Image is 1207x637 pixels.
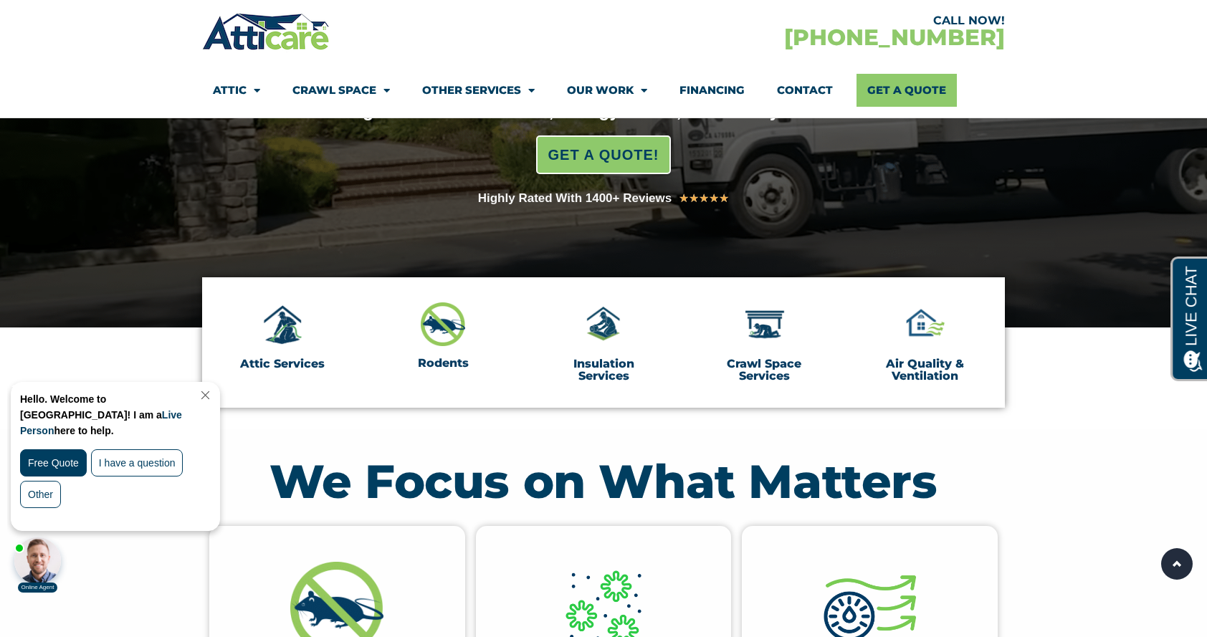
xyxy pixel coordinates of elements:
[536,135,672,174] a: GET A QUOTE!
[777,74,833,107] a: Contact
[689,189,699,208] i: ★
[7,378,237,594] iframe: Chat Invitation
[709,189,719,208] i: ★
[418,356,469,370] a: Rodents
[679,74,745,107] a: Financing
[573,357,634,383] a: Insulation Services
[422,74,535,107] a: Other Services
[679,189,689,208] i: ★
[240,357,325,370] a: Attic Services
[478,188,672,209] div: Highly Rated With 1400+ Reviews
[603,15,1005,27] div: CALL NOW!
[567,74,647,107] a: Our Work
[213,74,994,107] nav: Menu
[209,458,998,504] h2: We Focus on What Matters
[727,357,801,383] a: Crawl Space Services
[886,357,964,383] a: Air Quality & Ventilation
[548,140,659,169] span: GET A QUOTE!
[35,11,115,29] span: Opens a chat window
[213,74,260,107] a: Attic
[857,74,957,107] a: Get A Quote
[699,189,709,208] i: ★
[719,189,729,208] i: ★
[292,74,390,107] a: Crawl Space
[679,189,729,208] div: 5/5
